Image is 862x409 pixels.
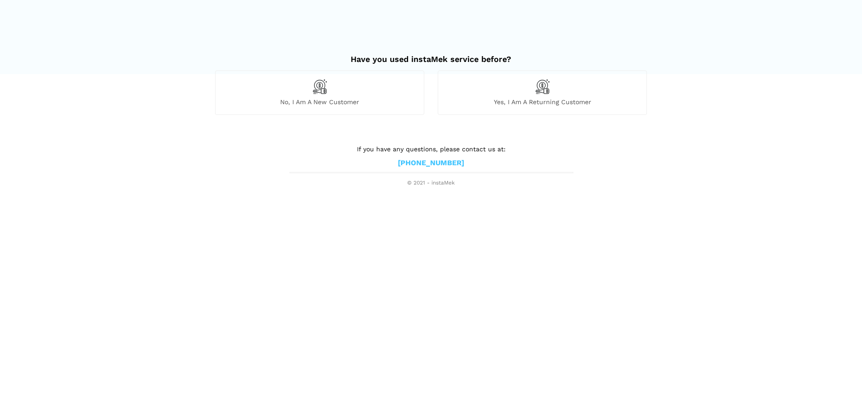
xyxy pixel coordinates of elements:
[438,98,646,106] span: Yes, I am a returning customer
[215,45,647,64] h2: Have you used instaMek service before?
[290,180,572,187] span: © 2021 - instaMek
[398,158,464,168] a: [PHONE_NUMBER]
[290,144,572,154] p: If you have any questions, please contact us at:
[215,98,424,106] span: No, I am a new customer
